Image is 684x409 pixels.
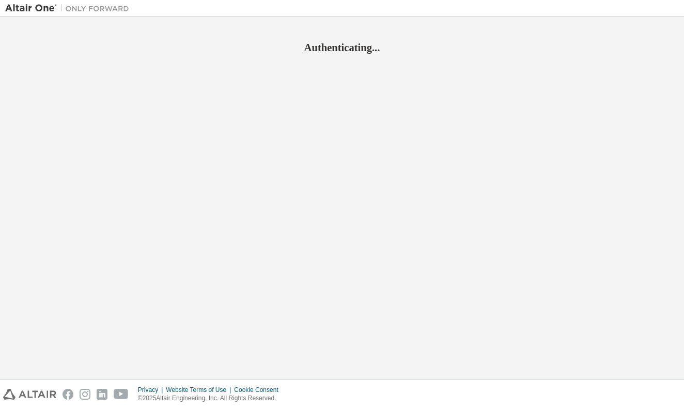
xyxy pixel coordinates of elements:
img: Altair One [5,3,134,13]
div: Privacy [138,386,166,394]
img: instagram.svg [80,389,90,400]
div: Cookie Consent [234,386,284,394]
h2: Authenticating... [5,41,679,54]
p: © 2025 Altair Engineering, Inc. All Rights Reserved. [138,394,285,403]
div: Website Terms of Use [166,386,234,394]
img: linkedin.svg [97,389,107,400]
img: youtube.svg [114,389,129,400]
img: altair_logo.svg [3,389,56,400]
img: facebook.svg [63,389,73,400]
